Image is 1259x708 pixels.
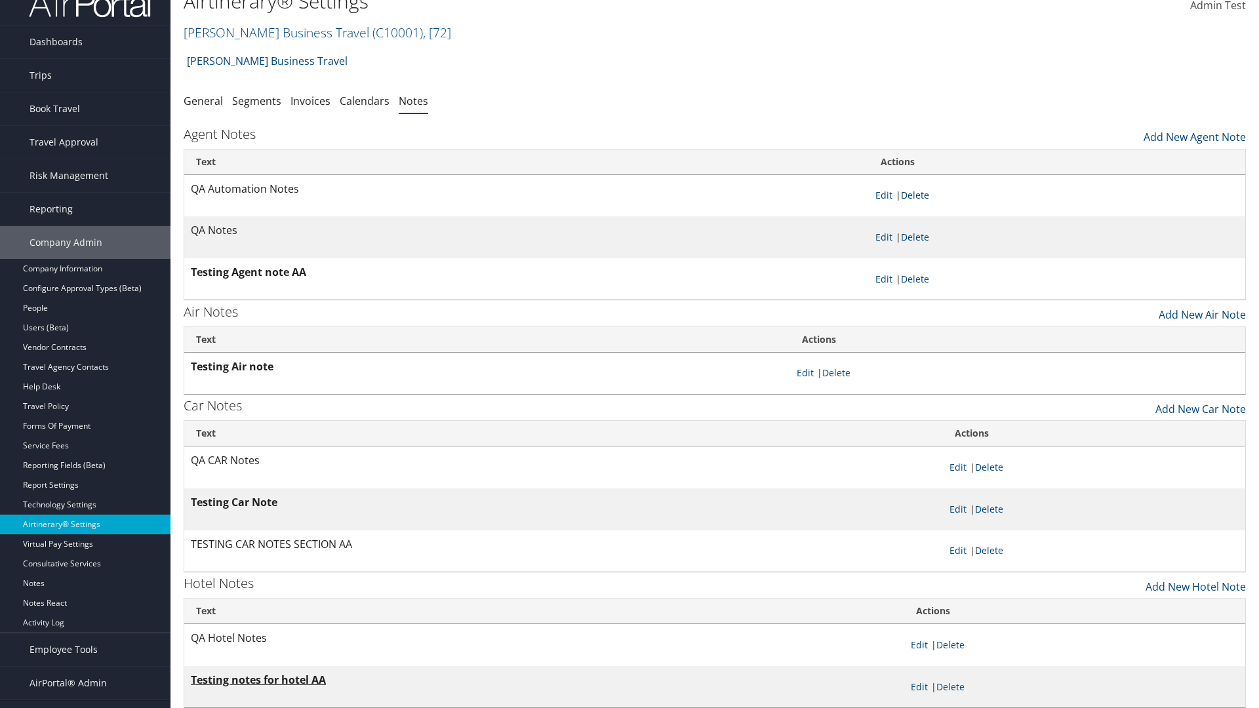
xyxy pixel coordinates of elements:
[904,599,1245,624] th: Actions
[936,639,965,651] a: Delete
[191,359,273,374] strong: Testing Air note
[936,680,965,693] a: Delete
[790,353,1245,395] td: |
[30,26,83,58] span: Dashboards
[191,495,277,509] strong: Testing Car Note
[184,24,451,41] a: [PERSON_NAME] Business Travel
[901,273,929,285] a: Delete
[869,175,1246,217] td: |
[822,366,850,379] a: Delete
[184,303,238,321] h3: Air Notes
[869,149,1246,175] th: Actions
[790,327,1245,353] th: Actions
[372,24,423,41] span: ( C10001 )
[191,265,306,279] strong: Testing Agent note AA
[184,397,242,415] h3: Car Notes
[184,327,790,353] th: Text
[943,421,1245,446] th: Actions
[191,222,862,239] p: QA Notes
[975,544,1003,557] a: Delete
[901,231,929,243] a: Delete
[869,216,1246,258] td: |
[184,599,904,624] th: Text
[290,94,330,108] a: Invoices
[191,536,936,553] p: TESTING CAR NOTES SECTION AA
[943,446,1245,488] td: |
[30,633,98,666] span: Employee Tools
[1155,395,1246,417] a: Add New Car Note
[340,94,390,108] a: Calendars
[949,461,967,473] a: Edit
[399,94,428,108] a: Notes
[904,624,1245,666] td: |
[191,181,862,198] p: QA Automation Notes
[1144,123,1246,145] a: Add New Agent Note
[869,258,1246,300] td: |
[1146,572,1246,595] a: Add New Hotel Note
[911,639,928,651] a: Edit
[30,59,52,92] span: Trips
[875,189,892,201] a: Edit
[949,544,967,557] a: Edit
[904,666,1245,708] td: |
[949,503,967,515] a: Edit
[30,226,102,259] span: Company Admin
[875,231,892,243] a: Edit
[911,680,928,693] a: Edit
[30,126,98,159] span: Travel Approval
[184,94,223,108] a: General
[232,94,281,108] a: Segments
[184,574,254,593] h3: Hotel Notes
[1159,300,1246,323] a: Add New Air Note
[975,461,1003,473] a: Delete
[191,673,326,687] strong: Testing notes for hotel AA
[943,488,1245,530] td: |
[875,273,892,285] a: Edit
[943,530,1245,572] td: |
[30,193,73,226] span: Reporting
[187,48,348,74] a: [PERSON_NAME] Business Travel
[191,630,898,647] p: QA Hotel Notes
[423,24,451,41] span: , [ 72 ]
[184,421,943,446] th: Text
[797,366,814,379] a: Edit
[30,159,108,192] span: Risk Management
[191,452,936,469] p: QA CAR Notes
[30,667,107,699] span: AirPortal® Admin
[184,125,256,144] h3: Agent Notes
[901,189,929,201] a: Delete
[975,503,1003,515] a: Delete
[30,92,80,125] span: Book Travel
[184,149,869,175] th: Text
